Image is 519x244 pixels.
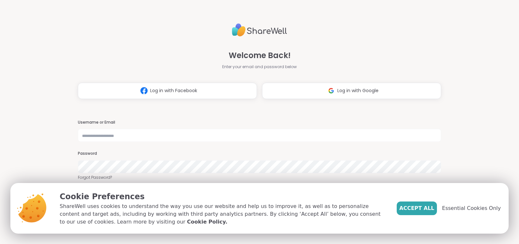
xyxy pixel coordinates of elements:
span: Accept All [399,204,434,212]
img: ShareWell Logomark [138,85,150,97]
p: Cookie Preferences [60,191,386,202]
button: Log in with Google [262,83,441,99]
a: Cookie Policy. [187,218,227,226]
button: Log in with Facebook [78,83,257,99]
span: Welcome Back! [229,50,291,61]
h3: Username or Email [78,120,441,125]
h3: Password [78,151,441,156]
p: ShareWell uses cookies to understand the way you use our website and help us to improve it, as we... [60,202,386,226]
img: ShareWell Logo [232,21,287,39]
span: Log in with Google [337,87,379,94]
span: Enter your email and password below [222,64,297,70]
a: Forgot Password? [78,175,441,180]
span: Log in with Facebook [150,87,197,94]
button: Accept All [397,201,437,215]
span: Essential Cookies Only [442,204,501,212]
img: ShareWell Logomark [325,85,337,97]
